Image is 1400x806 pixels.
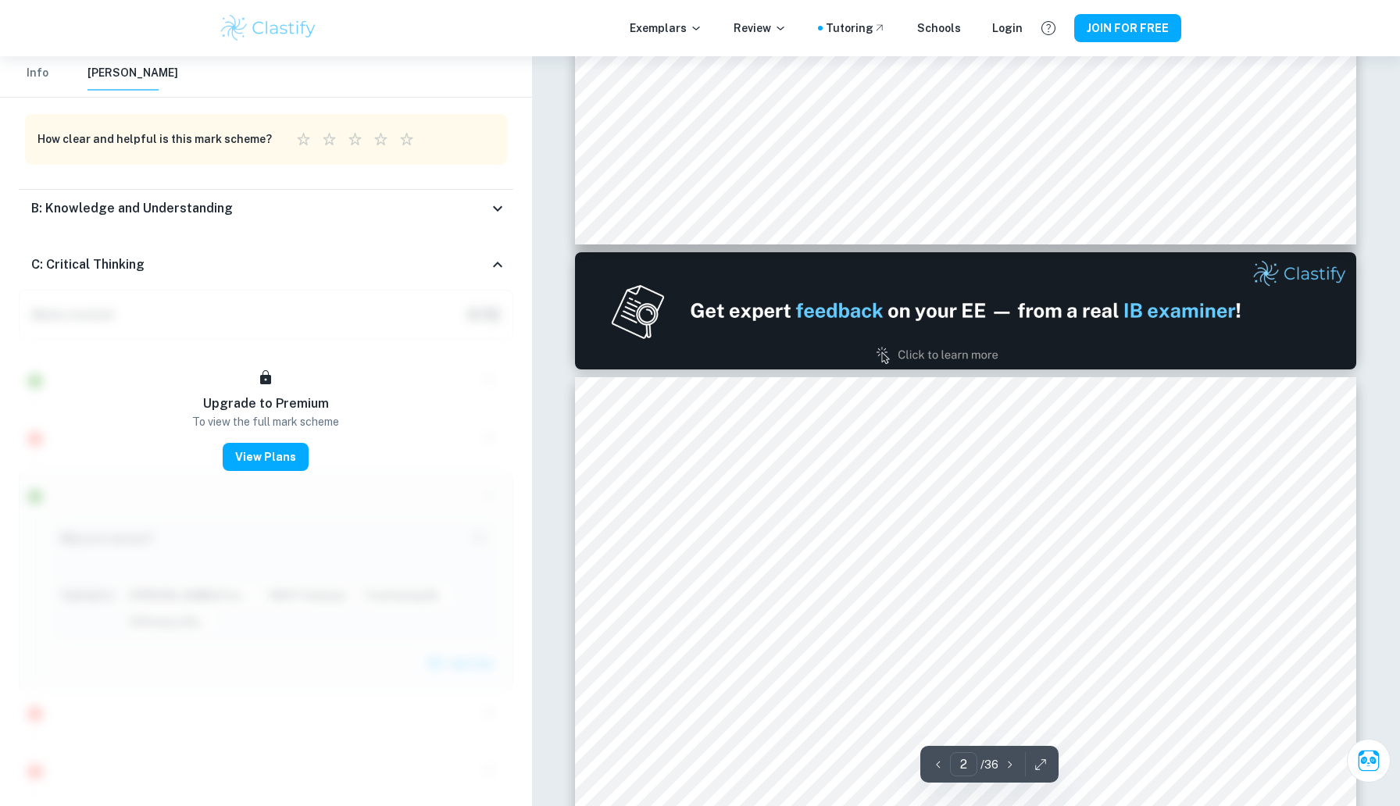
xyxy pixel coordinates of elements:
p: / 36 [980,756,998,773]
h6: B: Knowledge and Understanding [31,199,233,218]
img: Ad [575,252,1356,369]
a: Tutoring [826,20,886,37]
button: JOIN FOR FREE [1074,14,1181,42]
div: C: Critical Thinking [19,240,513,290]
a: Schools [917,20,961,37]
p: Exemplars [630,20,702,37]
a: Login [992,20,1023,37]
button: [PERSON_NAME] [87,56,178,91]
button: View Plans [223,443,309,471]
h6: How clear and helpful is this mark scheme? [37,130,272,148]
button: Info [19,56,56,91]
h6: Upgrade to Premium [203,394,329,413]
button: Ask Clai [1347,739,1391,783]
p: To view the full mark scheme [192,413,339,430]
div: B: Knowledge and Understanding [19,190,513,227]
p: Review [734,20,787,37]
img: Clastify logo [219,12,318,44]
button: Help and Feedback [1035,15,1062,41]
h6: C: Critical Thinking [31,255,145,274]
